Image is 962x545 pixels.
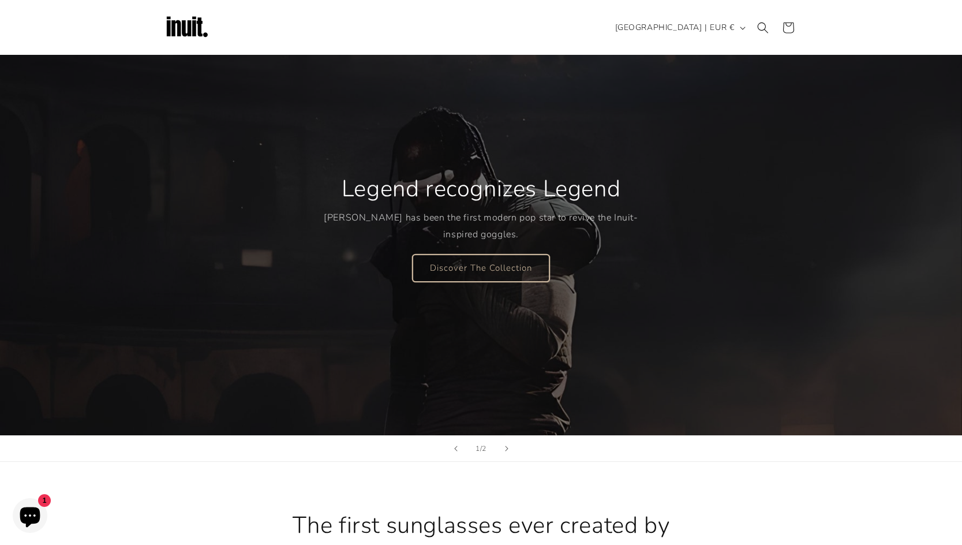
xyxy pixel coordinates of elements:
span: / [480,443,482,454]
button: Next slide [494,436,519,461]
button: [GEOGRAPHIC_DATA] | EUR € [608,17,750,39]
summary: Search [750,15,776,40]
span: [GEOGRAPHIC_DATA] | EUR € [615,21,735,33]
button: Previous slide [443,436,469,461]
inbox-online-store-chat: Shopify online store chat [9,498,51,536]
span: 1 [476,443,480,454]
img: Inuit Logo [164,5,210,51]
a: Discover The Collection [413,254,549,281]
span: 2 [482,443,486,454]
p: [PERSON_NAME] has been the first modern pop star to revive the Inuit-inspired goggles. [324,210,638,243]
h2: Legend recognizes Legend [342,174,620,204]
